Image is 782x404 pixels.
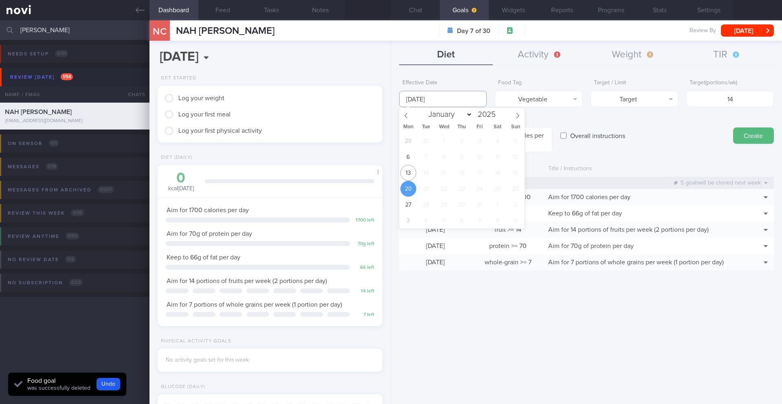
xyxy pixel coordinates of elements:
[399,91,487,107] input: Select...
[436,133,452,149] span: October 1, 2025
[424,110,472,119] select: Month
[402,79,483,87] label: Effective Date
[6,184,116,195] div: Messages from Archived
[158,75,196,81] div: Get Started
[548,194,630,200] span: Aim for 1700 calories per day
[472,181,488,197] span: October 24, 2025
[400,133,416,149] span: September 29, 2025
[454,133,470,149] span: October 2, 2025
[490,165,505,181] span: October 18, 2025
[399,45,493,65] button: Diet
[158,338,231,345] div: Physical Activity Goals
[400,149,416,165] span: October 6, 2025
[400,213,416,228] span: November 3, 2025
[144,15,175,47] div: NC
[454,165,470,181] span: October 16, 2025
[354,312,374,318] div: 7 left
[71,209,84,216] span: 0 / 36
[436,213,452,228] span: November 5, 2025
[472,238,544,254] div: protein >= 70
[686,91,774,107] input: 7
[490,181,505,197] span: October 25, 2025
[418,197,434,213] span: October 28, 2025
[507,181,523,197] span: October 26, 2025
[436,197,452,213] span: October 29, 2025
[176,26,275,36] span: NAH [PERSON_NAME]
[65,256,76,263] span: 0 / 6
[507,125,525,130] span: Sun
[167,278,327,284] span: Aim for 14 portions of fruits per week (2 portions per day)
[69,279,83,286] span: 0 / 23
[472,133,488,149] span: October 3, 2025
[8,72,75,83] div: Review [DATE]
[98,186,114,193] span: 0 / 207
[471,125,489,130] span: Fri
[399,125,417,130] span: Mon
[498,79,579,87] label: Food Tag
[55,50,68,57] span: 0 / 111
[507,213,523,228] span: November 9, 2025
[354,217,374,224] div: 1700 left
[548,210,622,217] span: Keep to 66g of fat per day
[454,149,470,165] span: October 9, 2025
[426,243,445,249] span: [DATE]
[490,213,505,228] span: November 8, 2025
[507,165,523,181] span: October 19, 2025
[591,91,678,107] button: Target
[400,197,416,213] span: October 27, 2025
[690,79,771,87] label: Target ( portions/wk )
[495,91,582,107] button: Vegetable
[418,165,434,181] span: October 14, 2025
[6,161,60,172] div: Messages
[61,73,73,80] span: 1 / 94
[670,177,772,189] div: 5 goals will be cloned next week
[472,149,488,165] span: October 10, 2025
[454,181,470,197] span: October 23, 2025
[27,377,90,385] div: Food goal
[354,288,374,294] div: 14 left
[166,357,374,364] div: No activity goals set for this week
[6,138,61,149] div: On sensor
[97,378,120,390] button: Undo
[472,222,544,238] div: fruit >= 14
[6,208,86,219] div: Review this week
[158,384,205,390] div: Glucose (Daily)
[566,127,629,144] label: Overall instructions
[490,149,505,165] span: October 11, 2025
[454,197,470,213] span: October 30, 2025
[733,127,774,144] button: Create
[6,277,85,288] div: No subscription
[548,243,634,249] span: Aim for 70g of protein per day
[690,27,716,35] span: Review By
[6,48,70,59] div: Needs setup
[417,125,435,130] span: Tue
[166,171,196,185] div: 0
[436,165,452,181] span: October 15, 2025
[680,45,774,65] button: TIR
[49,140,59,147] span: 0 / 1
[166,171,196,193] div: kcal [DATE]
[418,133,434,149] span: September 30, 2025
[490,197,505,213] span: November 1, 2025
[435,125,453,130] span: Wed
[5,118,145,124] div: [EMAIL_ADDRESS][DOMAIN_NAME]
[167,301,342,308] span: Aim for 7 portions of whole grains per week (1 portion per day)
[167,231,252,237] span: Aim for 70g of protein per day
[66,233,79,239] span: 0 / 50
[158,155,192,161] div: Diet (Daily)
[507,133,523,149] span: October 5, 2025
[167,254,240,261] span: Keep to 66g of fat per day
[472,213,488,228] span: November 7, 2025
[548,259,724,266] span: Aim for 7 portions of whole grains per week (1 portion per day)
[354,241,374,247] div: 70 g left
[46,163,58,170] span: 0 / 14
[507,149,523,165] span: October 12, 2025
[594,79,675,87] label: Target / Limit
[418,149,434,165] span: October 7, 2025
[472,254,544,270] div: whole-grain >= 7
[436,149,452,165] span: October 8, 2025
[457,27,490,35] strong: Day 7 of 30
[453,125,471,130] span: Thu
[489,125,507,130] span: Sat
[354,265,374,271] div: 66 left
